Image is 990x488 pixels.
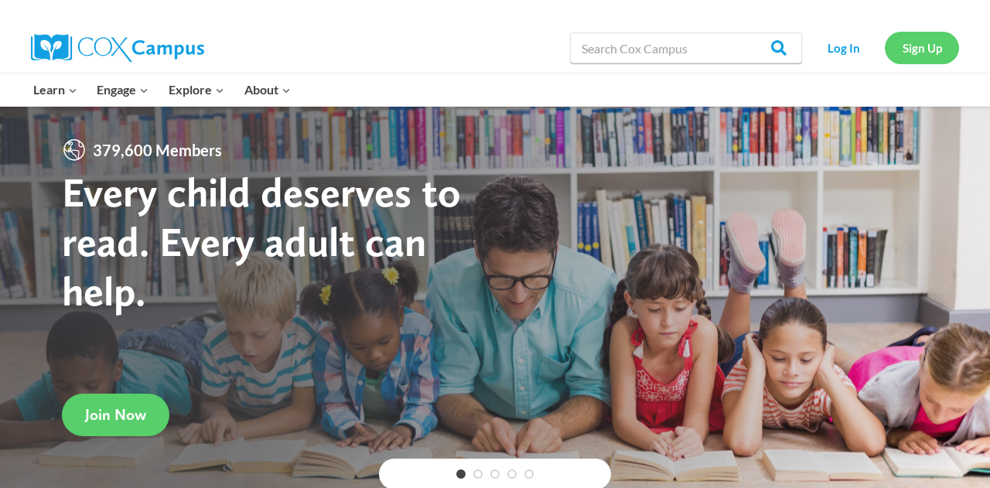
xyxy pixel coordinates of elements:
[885,32,959,63] a: Sign Up
[234,73,301,106] button: Child menu of About
[31,34,204,62] img: Cox Campus
[810,32,877,63] a: Log In
[456,469,466,479] a: 1
[62,167,461,315] strong: Every child deserves to read. Every adult can help.
[23,73,300,106] nav: Primary Navigation
[490,469,500,479] a: 3
[85,405,146,424] span: Join Now
[159,73,234,106] button: Child menu of Explore
[524,469,534,479] a: 5
[62,393,169,435] a: Join Now
[810,32,959,63] nav: Secondary Navigation
[87,138,228,162] span: 379,600 Members
[473,469,483,479] a: 2
[570,32,802,63] input: Search Cox Campus
[23,73,87,106] button: Child menu of Learn
[87,73,159,106] button: Child menu of Engage
[507,469,517,479] a: 4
